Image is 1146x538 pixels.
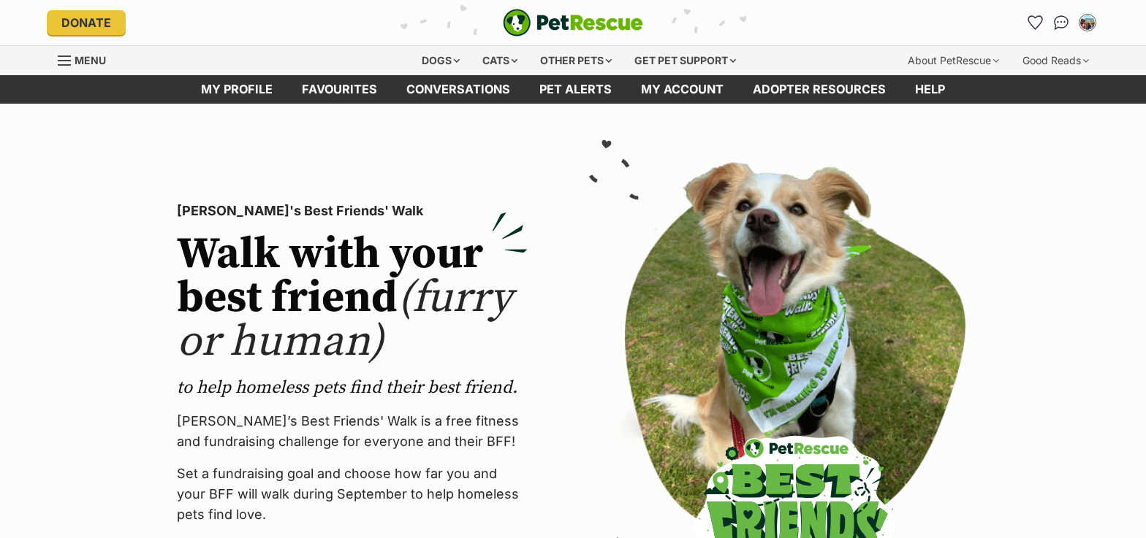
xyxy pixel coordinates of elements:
a: conversations [392,75,525,104]
a: Menu [58,46,116,72]
button: My account [1076,11,1099,34]
p: Set a fundraising goal and choose how far you and your BFF will walk during September to help hom... [177,464,528,525]
div: Dogs [411,46,470,75]
a: Favourites [287,75,392,104]
a: Donate [47,10,126,35]
div: Get pet support [624,46,746,75]
ul: Account quick links [1023,11,1099,34]
div: Good Reads [1012,46,1099,75]
p: to help homeless pets find their best friend. [177,376,528,399]
a: My profile [186,75,287,104]
img: Amie Jensen profile pic [1080,15,1095,30]
p: [PERSON_NAME]'s Best Friends' Walk [177,201,528,221]
span: (furry or human) [177,271,512,369]
img: chat-41dd97257d64d25036548639549fe6c8038ab92f7586957e7f3b1b290dea8141.svg [1054,15,1069,30]
a: PetRescue [503,9,643,36]
h2: Walk with your best friend [177,233,528,364]
a: Favourites [1023,11,1047,34]
a: Help [900,75,960,104]
div: Other pets [530,46,622,75]
a: Pet alerts [525,75,626,104]
p: [PERSON_NAME]’s Best Friends' Walk is a free fitness and fundraising challenge for everyone and t... [177,411,528,452]
div: About PetRescue [898,46,1009,75]
a: Adopter resources [738,75,900,104]
img: logo-e224e6f780fb5917bec1dbf3a21bbac754714ae5b6737aabdf751b685950b380.svg [503,9,643,36]
span: Menu [75,54,106,66]
a: My account [626,75,738,104]
a: Conversations [1050,11,1073,34]
div: Cats [472,46,528,75]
